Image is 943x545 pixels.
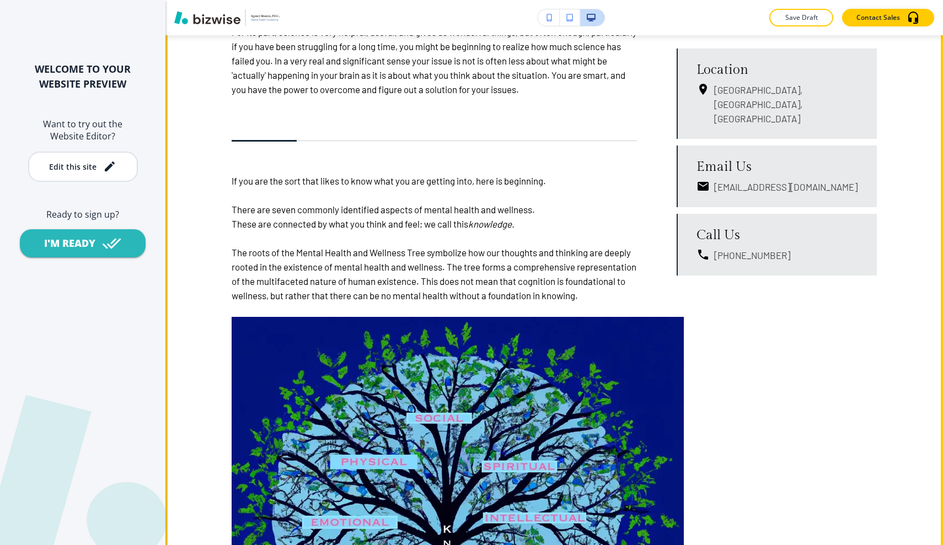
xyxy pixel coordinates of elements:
[232,174,637,188] p: If you are the sort that likes to know what you are getting into, here is beginning.
[769,9,833,26] button: Save Draft
[232,217,637,231] p: These are connected by what you think and feel; we call this
[18,62,148,91] h2: WELCOME TO YOUR WEBSITE PREVIEW
[49,163,97,171] div: Edit this site
[468,218,515,229] em: knowledge.
[696,62,858,78] h5: Location
[174,11,240,24] img: Bizwise Logo
[20,229,146,257] button: I'M READY
[44,236,95,250] div: I'M READY
[18,118,148,143] h6: Want to try out the Website Editor?
[232,202,637,217] p: There are seven commonly identified aspects of mental health and wellness.
[856,13,900,23] p: Contact Sales
[696,159,858,175] h5: Email Us
[714,248,790,262] h6: [PHONE_NUMBER]
[232,245,637,303] p: The roots of the Mental Health and Wellness Tree symbolize how our thoughts and thinking are deep...
[714,180,858,194] h6: [EMAIL_ADDRESS][DOMAIN_NAME]
[232,25,637,96] p: For its part, science is very helpful, useful, and gives us wonderful things, but often enough, p...
[677,214,877,276] a: Call Us[PHONE_NUMBER]
[677,145,877,207] a: Email Us[EMAIL_ADDRESS][DOMAIN_NAME]
[677,48,877,139] a: Location[GEOGRAPHIC_DATA], [GEOGRAPHIC_DATA], [GEOGRAPHIC_DATA]
[28,152,138,182] button: Edit this site
[18,208,148,220] h6: Ready to sign up?
[784,13,819,23] p: Save Draft
[250,14,280,21] img: Your Logo
[714,83,858,126] h6: [GEOGRAPHIC_DATA], [GEOGRAPHIC_DATA], [GEOGRAPHIC_DATA]
[696,227,858,244] h5: Call Us
[842,9,934,26] button: Contact Sales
